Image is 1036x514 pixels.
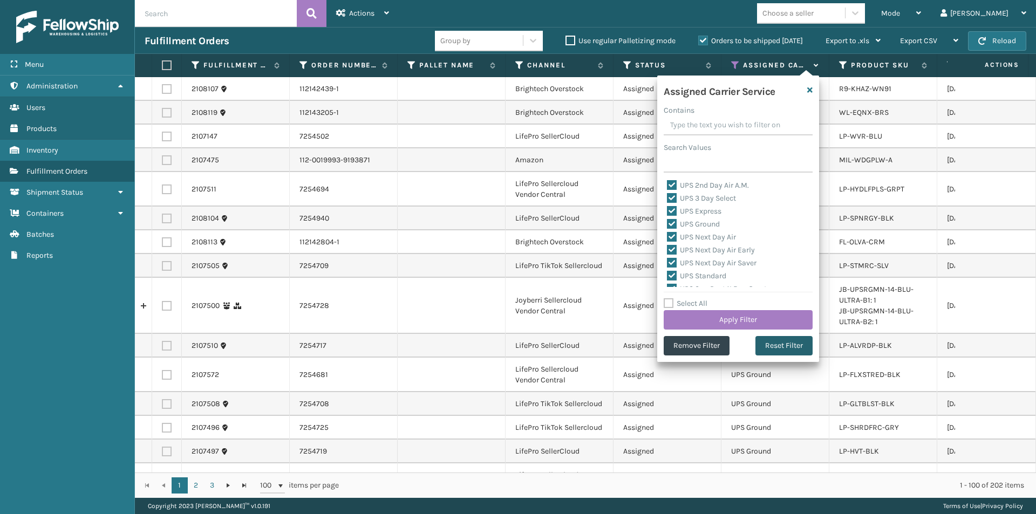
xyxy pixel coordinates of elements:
span: Go to the next page [224,481,233,490]
td: 7254719 [290,440,398,463]
td: Brightech Overstock [506,77,614,101]
td: LifePro TikTok Sellercloud [506,392,614,416]
span: Go to the last page [240,481,249,490]
div: 1 - 100 of 202 items [354,480,1024,491]
a: LP-SHRDFRC-GRY [839,423,899,432]
a: LP-HYDLFPLS-GRPT [839,184,904,194]
a: LP-STMRC-SLV [839,261,889,270]
td: Assigned [614,172,721,207]
div: | [943,498,1023,514]
td: 7254940 [290,207,398,230]
label: Status [635,60,700,70]
span: items per page [260,477,339,494]
td: UPS Ground [721,358,829,392]
span: Users [26,103,45,112]
a: Go to the last page [236,477,253,494]
label: UPS Next Day Air [667,232,736,242]
a: LP-FLXSTRED-BLK [839,370,901,379]
a: 2108119 [192,107,217,118]
td: 7254708 [290,392,398,416]
td: 7254709 [290,254,398,278]
p: Copyright 2023 [PERSON_NAME]™ v 1.0.191 [148,498,270,514]
td: 7254681 [290,358,398,392]
button: Reset Filter [755,336,813,355]
a: 2107508 [192,399,220,409]
span: Actions [349,9,374,18]
a: MIL-WDGPLW-A [839,155,892,165]
a: 1 [172,477,188,494]
h4: Assigned Carrier Service [664,82,775,98]
a: 2107147 [192,131,217,142]
label: UPS Standard [667,271,726,280]
a: 2107572 [192,369,219,380]
td: Assigned [614,463,721,498]
td: UPS Ground [721,463,829,498]
td: Brightech Overstock [506,101,614,125]
h3: Fulfillment Orders [145,35,229,47]
label: Product SKU [851,60,916,70]
span: Containers [26,209,64,218]
td: LifePro SellerCloud [506,125,614,148]
a: 2107510 [192,340,218,351]
td: 7254502 [290,125,398,148]
td: 7254717 [290,334,398,358]
a: R9-KHAZ-WN91 [839,84,891,93]
a: 2107505 [192,261,220,271]
td: Joyberri Sellercloud Vendor Central [506,278,614,334]
td: Assigned [614,125,721,148]
span: Inventory [26,146,58,155]
a: 2107500 [192,300,220,311]
td: 112-0019993-9193871 [290,148,398,172]
a: 2108113 [192,237,217,248]
td: Assigned [614,358,721,392]
td: Assigned [614,392,721,416]
a: 3 [204,477,220,494]
a: 2 [188,477,204,494]
label: Use regular Palletizing mode [565,36,676,45]
td: Assigned [614,207,721,230]
a: LP-SPNRGY-BLK [839,214,894,223]
td: 7254728 [290,278,398,334]
label: Fulfillment Order Id [203,60,269,70]
div: Choose a seller [762,8,814,19]
label: UPS Next Day Air Early [667,245,755,255]
input: Type the text you wish to filter on [664,116,813,135]
td: 112142439-1 [290,77,398,101]
label: Assigned Carrier Service [743,60,808,70]
td: UPS Ground [721,392,829,416]
label: UPS SurePost 1LB or Greater [667,284,773,293]
td: UPS Ground [721,416,829,440]
label: Select All [664,299,707,308]
img: logo [16,11,119,43]
td: Assigned [614,230,721,254]
a: WL-EQNX-BRS [839,108,889,117]
label: UPS Next Day Air Saver [667,258,756,268]
td: LifePro Sellercloud Vendor Central [506,463,614,498]
a: 2107497 [192,446,219,457]
td: LifePro SellerCloud [506,440,614,463]
label: Orders to be shipped [DATE] [698,36,803,45]
span: Products [26,124,57,133]
a: FL-OLVA-CRM [839,237,885,246]
label: Order Number [311,60,377,70]
a: LP-ALVRDP-BLK [839,341,892,350]
div: Group by [440,35,471,46]
label: Contains [664,105,694,116]
td: 7254694 [290,172,398,207]
td: Amazon [506,148,614,172]
a: 2107496 [192,422,220,433]
button: Apply Filter [664,310,813,330]
span: Actions [951,56,1026,74]
a: 2107511 [192,184,216,195]
span: 100 [260,480,276,491]
td: LifePro SellerCloud [506,207,614,230]
td: 112143205-1 [290,101,398,125]
a: JB-UPSRGMN-14-BLU-ULTRA-B2: 1 [839,306,914,326]
td: LifePro Sellercloud Vendor Central [506,358,614,392]
label: UPS 3 Day Select [667,194,736,203]
span: Shipment Status [26,188,83,197]
td: LifePro SellerCloud [506,334,614,358]
td: Assigned [614,440,721,463]
label: Pallet Name [419,60,485,70]
td: Assigned [614,334,721,358]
